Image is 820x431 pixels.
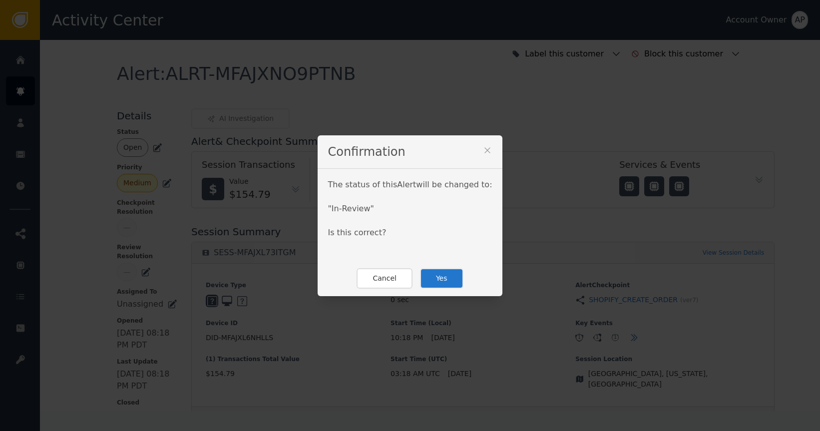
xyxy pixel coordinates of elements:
[420,268,463,289] button: Yes
[328,180,492,189] span: The status of this Alert will be changed to:
[328,204,374,213] span: " In-Review "
[328,228,386,237] span: Is this correct?
[318,135,502,169] div: Confirmation
[357,268,412,289] button: Cancel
